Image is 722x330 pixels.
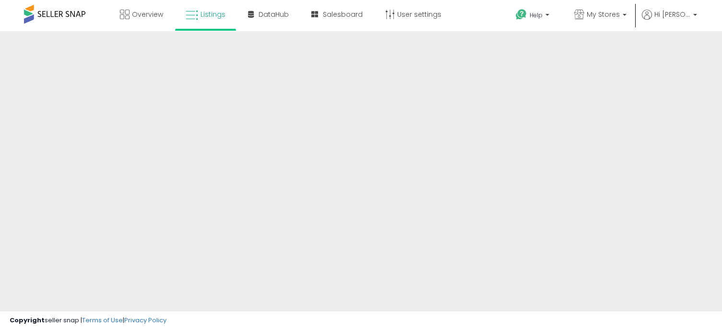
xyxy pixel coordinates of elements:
[259,10,289,19] span: DataHub
[124,316,166,325] a: Privacy Policy
[132,10,163,19] span: Overview
[530,11,543,19] span: Help
[201,10,225,19] span: Listings
[10,316,45,325] strong: Copyright
[82,316,123,325] a: Terms of Use
[10,316,166,325] div: seller snap | |
[642,10,697,31] a: Hi [PERSON_NAME]
[508,1,559,31] a: Help
[515,9,527,21] i: Get Help
[587,10,620,19] span: My Stores
[323,10,363,19] span: Salesboard
[654,10,690,19] span: Hi [PERSON_NAME]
